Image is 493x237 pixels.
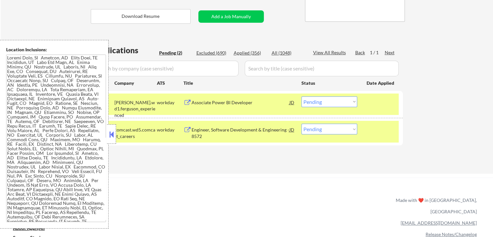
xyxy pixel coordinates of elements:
[183,80,295,86] div: Title
[93,61,239,76] input: Search by company (case sensitive)
[91,9,191,24] button: Download Resume
[301,77,357,89] div: Status
[198,10,264,23] button: Add a Job Manually
[393,194,477,217] div: Made with ❤️ in [GEOGRAPHIC_DATA], [GEOGRAPHIC_DATA]
[157,80,183,86] div: ATS
[370,49,385,56] div: 1 / 1
[426,231,477,237] a: Release Notes/Changelog
[114,127,157,139] div: comcast.wd5.comcast_careers
[93,46,157,54] div: Applications
[114,80,157,86] div: Company
[289,124,295,135] div: JD
[234,50,266,56] div: Applied (356)
[157,99,183,106] div: workday
[13,225,54,233] a: About ApplyAll
[289,96,295,108] div: JD
[385,49,395,56] div: Next
[157,127,183,133] div: workday
[367,80,395,86] div: Date Applied
[114,99,157,118] div: [PERSON_NAME].wd1.ferguson_experienced
[13,204,260,210] a: Refer & earn free applications 👯‍♀️
[401,220,477,226] a: [EMAIL_ADDRESS][DOMAIN_NAME]
[6,46,106,53] div: Location Inclusions:
[313,49,348,56] div: View All Results
[355,49,366,56] div: Back
[272,50,304,56] div: All (1048)
[196,50,229,56] div: Excluded (690)
[192,127,289,139] div: Engineer, Software Development & Engineering - 8572
[192,99,289,106] div: Associate Power BI Developer
[159,50,192,56] div: Pending (2)
[245,61,399,76] input: Search by title (case sensitive)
